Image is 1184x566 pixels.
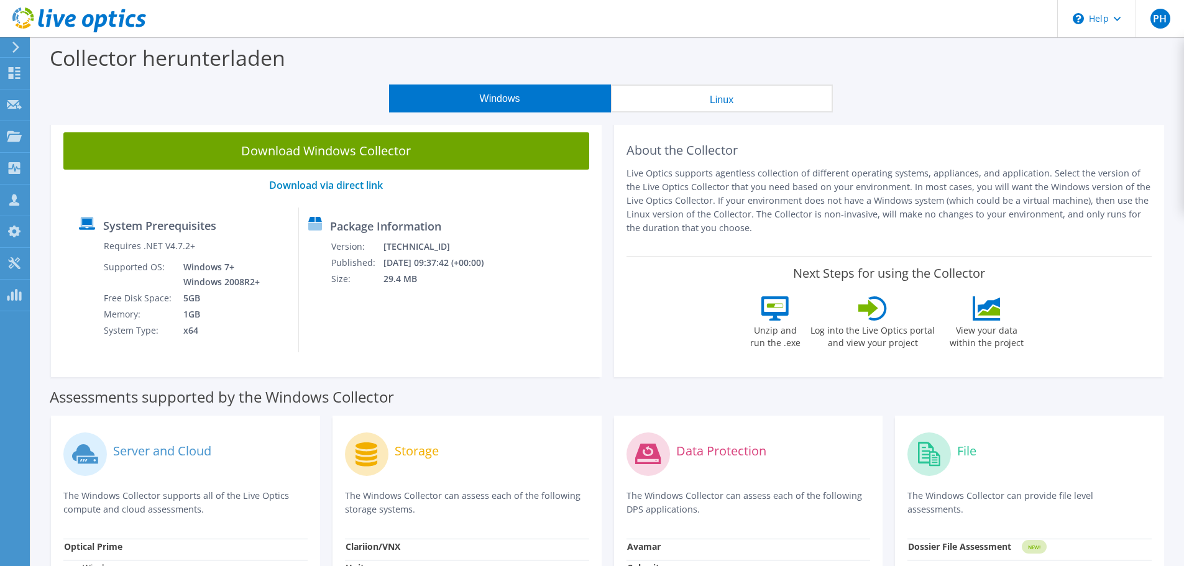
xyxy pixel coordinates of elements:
[1150,9,1170,29] span: PH
[63,489,308,516] p: The Windows Collector supports all of the Live Optics compute and cloud assessments.
[331,271,383,287] td: Size:
[269,178,383,192] a: Download via direct link
[676,445,766,457] label: Data Protection
[383,255,500,271] td: [DATE] 09:37:42 (+00:00)
[103,219,216,232] label: System Prerequisites
[103,306,174,322] td: Memory:
[1028,544,1040,550] tspan: NEW!
[957,445,976,457] label: File
[113,445,211,457] label: Server and Cloud
[346,541,400,552] strong: Clariion/VNX
[626,167,1152,235] p: Live Optics supports agentless collection of different operating systems, appliances, and applica...
[331,255,383,271] td: Published:
[1073,13,1084,24] svg: \n
[746,321,804,349] label: Unzip and run the .exe
[611,84,833,112] button: Linux
[793,266,985,281] label: Next Steps for using the Collector
[626,489,871,516] p: The Windows Collector can assess each of the following DPS applications.
[64,541,122,552] strong: Optical Prime
[103,259,174,290] td: Supported OS:
[627,541,661,552] strong: Avamar
[908,541,1011,552] strong: Dossier File Assessment
[63,132,589,170] a: Download Windows Collector
[383,271,500,287] td: 29.4 MB
[345,489,589,516] p: The Windows Collector can assess each of the following storage systems.
[50,43,285,72] label: Collector herunterladen
[103,322,174,339] td: System Type:
[907,489,1152,516] p: The Windows Collector can provide file level assessments.
[103,290,174,306] td: Free Disk Space:
[330,220,441,232] label: Package Information
[626,143,1152,158] h2: About the Collector
[383,239,500,255] td: [TECHNICAL_ID]
[174,290,262,306] td: 5GB
[331,239,383,255] td: Version:
[174,322,262,339] td: x64
[389,84,611,112] button: Windows
[50,391,394,403] label: Assessments supported by the Windows Collector
[104,240,195,252] label: Requires .NET V4.7.2+
[942,321,1031,349] label: View your data within the project
[395,445,439,457] label: Storage
[174,306,262,322] td: 1GB
[174,259,262,290] td: Windows 7+ Windows 2008R2+
[810,321,935,349] label: Log into the Live Optics portal and view your project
